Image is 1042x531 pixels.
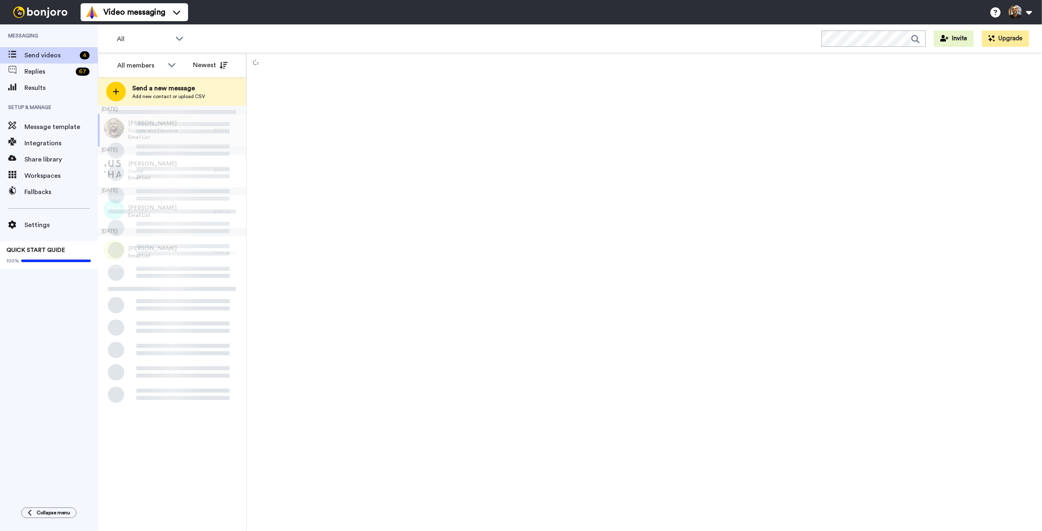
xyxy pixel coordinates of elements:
span: Workspaces [24,171,98,181]
span: Send videos [24,50,77,60]
span: QUICK START GUIDE [7,247,65,253]
button: Upgrade [982,31,1029,47]
div: 67 [76,68,90,76]
div: 1 mo. ago [214,249,242,256]
span: Email List [128,212,177,219]
span: Email List [128,134,178,140]
span: Replies [24,67,72,76]
span: Share library [24,155,98,164]
span: All [117,34,171,44]
div: [DATE] [214,208,242,215]
div: 4 [80,51,90,59]
img: ef47ebc2-1277-495a-b1c2-1ddea907c9b5.jpg [104,118,124,138]
span: Results [24,83,98,93]
div: [DATE] [214,127,242,133]
button: Newest [187,57,234,73]
div: [DATE] [98,146,246,155]
span: [PERSON_NAME] [128,160,177,168]
div: All members [117,61,164,70]
span: Integrations [24,138,98,148]
img: 945c933e-41af-4aa0-a123-d165db2a69ab.png [104,159,124,179]
img: vm-color.svg [85,6,99,19]
span: Email List [128,175,177,181]
span: Founder and Educator [128,127,178,134]
span: Email List [128,253,177,259]
img: bj-logo-header-white.svg [10,7,71,18]
img: em.png [104,199,124,220]
span: Owner [128,168,177,175]
span: Video messaging [103,7,165,18]
div: [DATE] [98,187,246,195]
button: Collapse menu [21,507,77,518]
span: 100% [7,258,19,264]
span: Send a new message [132,83,205,93]
span: Fallbacks [24,187,98,197]
span: Settings [24,220,98,230]
div: [DATE] [214,168,242,174]
span: Add new contact or upload CSV [132,93,205,100]
img: sh.png [104,240,124,260]
span: [PERSON_NAME] [128,119,178,127]
span: [PERSON_NAME] [128,245,177,253]
div: [DATE] [98,228,246,236]
span: Message template [24,122,98,132]
span: Collapse menu [37,509,70,516]
span: [PERSON_NAME] [128,204,177,212]
button: Invite [934,31,974,47]
div: [DATE] [98,106,246,114]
